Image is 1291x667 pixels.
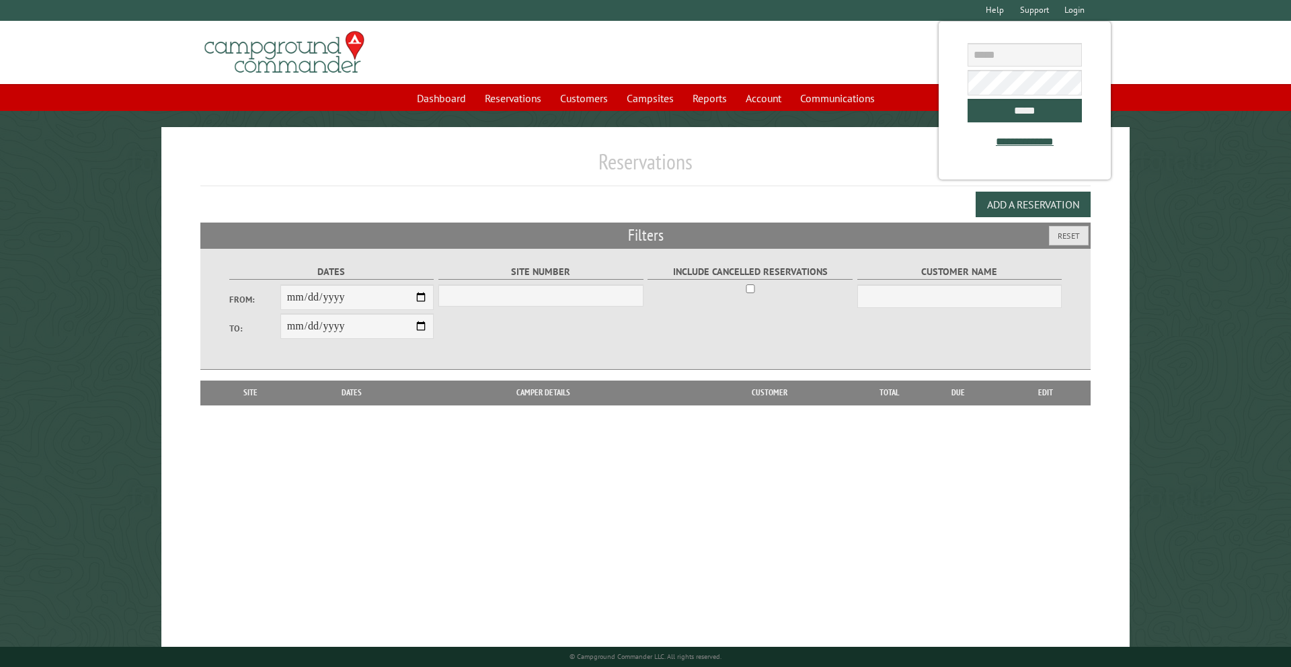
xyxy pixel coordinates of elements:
small: © Campground Commander LLC. All rights reserved. [570,652,721,661]
th: Dates [295,381,409,405]
label: Dates [229,264,434,280]
th: Edit [1001,381,1091,405]
button: Reset [1049,226,1089,245]
label: Include Cancelled Reservations [648,264,853,280]
th: Customer [677,381,862,405]
img: Campground Commander [200,26,368,79]
a: Account [738,85,789,111]
h2: Filters [200,223,1091,248]
th: Camper Details [409,381,677,405]
a: Campsites [619,85,682,111]
label: Site Number [438,264,643,280]
h1: Reservations [200,149,1091,186]
a: Dashboard [409,85,474,111]
label: Customer Name [857,264,1062,280]
a: Reports [684,85,735,111]
th: Due [916,381,1001,405]
button: Add a Reservation [976,192,1091,217]
a: Customers [552,85,616,111]
th: Site [207,381,295,405]
th: Total [862,381,916,405]
a: Communications [792,85,883,111]
a: Reservations [477,85,549,111]
label: From: [229,293,280,306]
label: To: [229,322,280,335]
